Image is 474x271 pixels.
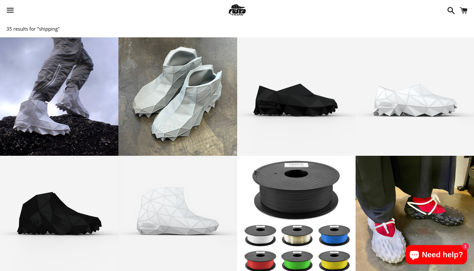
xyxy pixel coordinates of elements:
a: [3D printed Shoes] - lightweight custom 3dprinted shoes sneakers sandals fused footwear [356,37,474,156]
inbox-online-store-chat: Shopify online store chat [404,245,469,266]
a: [3D printed Shoes] - lightweight custom 3dprinted shoes sneakers sandals fused footwear [237,37,356,156]
a: [3D printed Shoes] - lightweight custom 3dprinted shoes sneakers sandals fused footwear [118,37,237,156]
